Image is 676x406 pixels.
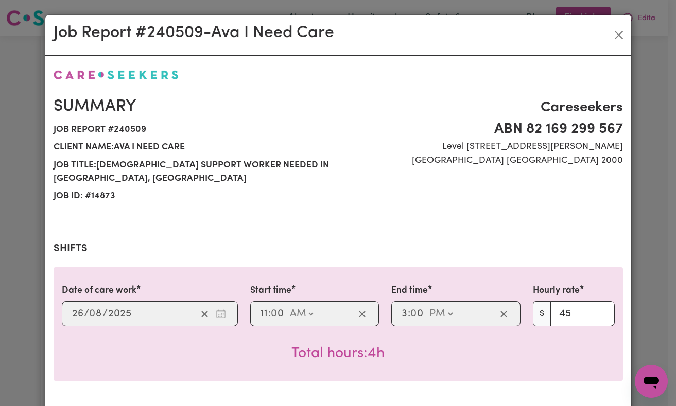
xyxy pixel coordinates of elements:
span: Total hours worked: 4 hours [291,346,385,361]
input: -- [72,306,84,322]
span: : [408,308,410,319]
span: ABN 82 169 299 567 [344,119,623,140]
button: Close [611,27,627,43]
button: Clear date [197,306,213,322]
span: 0 [271,309,277,319]
span: [GEOGRAPHIC_DATA] [GEOGRAPHIC_DATA] 2000 [344,154,623,167]
span: Job ID: # 14873 [54,188,332,205]
span: Job title: [DEMOGRAPHIC_DATA] Support Worker Needed In [GEOGRAPHIC_DATA], [GEOGRAPHIC_DATA] [54,157,332,188]
span: : [268,308,271,319]
span: / [84,308,89,319]
label: Hourly rate [533,284,580,297]
iframe: Button to launch messaging window [635,365,668,398]
input: -- [271,306,285,322]
span: Job report # 240509 [54,121,332,139]
h2: Job Report # 240509 - Ava I Need Care [54,23,334,43]
input: -- [411,306,424,322]
span: $ [533,301,551,326]
span: Client name: Ava I Need Care [54,139,332,156]
input: ---- [108,306,132,322]
span: 0 [89,309,95,319]
span: Careseekers [344,97,623,119]
label: Date of care work [62,284,136,297]
span: Level [STREET_ADDRESS][PERSON_NAME] [344,140,623,154]
input: -- [401,306,408,322]
button: Enter the date of care work [213,306,229,322]
img: Careseekers logo [54,70,179,79]
h2: Summary [54,97,332,116]
span: / [102,308,108,319]
span: 0 [410,309,417,319]
input: -- [90,306,102,322]
label: End time [391,284,428,297]
input: -- [260,306,268,322]
h2: Shifts [54,243,623,255]
label: Start time [250,284,291,297]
